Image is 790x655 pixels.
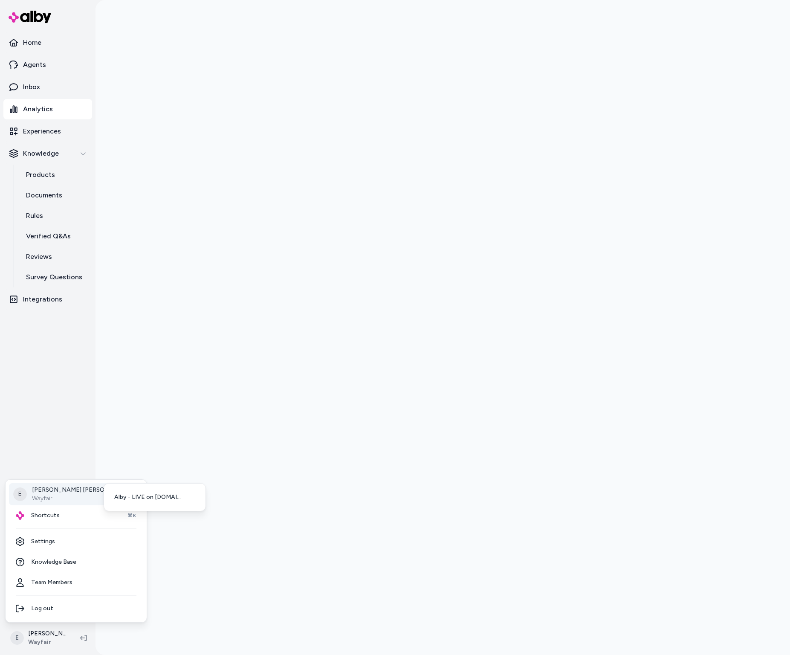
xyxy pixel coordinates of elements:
[31,558,76,566] span: Knowledge Base
[32,494,132,503] p: Wayfair
[114,493,185,501] span: Alby - LIVE on [DOMAIN_NAME]
[16,511,24,520] img: alby Logo
[13,487,27,501] span: E
[9,531,143,552] a: Settings
[9,598,143,619] div: Log out
[31,511,60,520] span: Shortcuts
[9,572,143,593] a: Team Members
[127,512,136,519] span: ⌘K
[32,486,132,494] p: [PERSON_NAME] [PERSON_NAME]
